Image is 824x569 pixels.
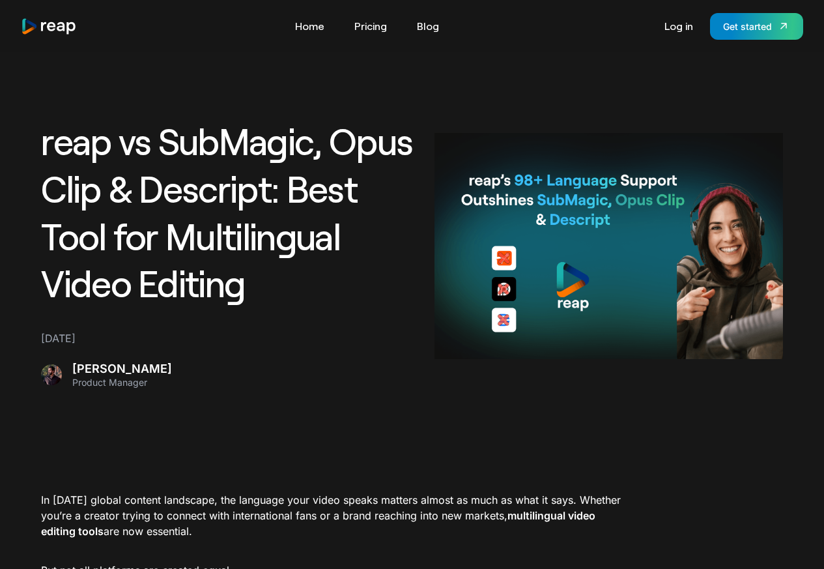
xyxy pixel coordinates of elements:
[434,133,783,360] img: Reap vs OpusClip 2025
[710,13,803,40] a: Get started
[21,18,77,35] a: home
[41,492,630,539] p: In [DATE] global content landscape, the language your video speaks matters almost as much as what...
[41,330,419,346] div: [DATE]
[723,20,772,33] div: Get started
[289,16,331,36] a: Home
[72,362,172,377] div: [PERSON_NAME]
[348,16,393,36] a: Pricing
[658,16,700,36] a: Log in
[41,117,419,307] h1: reap vs SubMagic, Opus Clip & Descript: Best Tool for Multilingual Video Editing
[410,16,446,36] a: Blog
[72,377,172,388] div: Product Manager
